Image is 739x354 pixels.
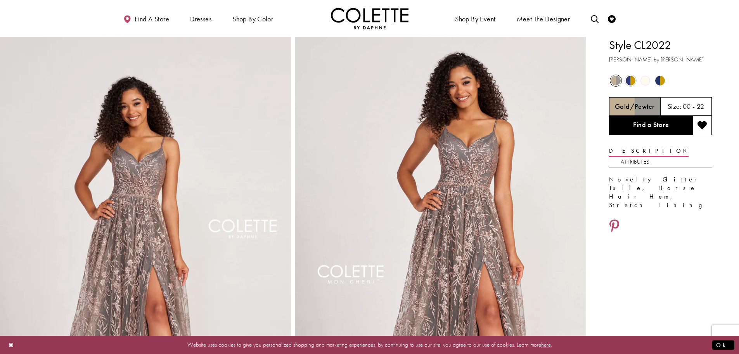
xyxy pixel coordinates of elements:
span: Dresses [188,8,213,29]
p: Website uses cookies to give you personalized shopping and marketing experiences. By continuing t... [56,340,683,350]
h5: 00 - 22 [683,103,704,110]
span: Shop by color [232,15,273,23]
a: Find a store [121,8,171,29]
button: Submit Dialog [712,340,734,350]
button: Add to wishlist [692,116,712,135]
div: Navy Blue/Gold [624,74,637,87]
span: Meet the designer [517,15,570,23]
span: Dresses [190,15,211,23]
div: Diamond White [639,74,652,87]
h3: [PERSON_NAME] by [PERSON_NAME] [609,55,712,64]
a: Meet the designer [515,8,572,29]
a: Toggle search [589,8,601,29]
span: Size: [668,102,682,111]
a: Visit Home Page [331,8,408,29]
button: Close Dialog [5,338,18,352]
h5: Chosen color [615,103,654,110]
div: Gold/Pewter [609,74,623,87]
a: here [541,341,551,349]
a: Attributes [621,156,649,167]
a: Check Wishlist [606,8,618,29]
h1: Style CL2022 [609,37,712,53]
span: Shop By Event [455,15,495,23]
div: Product color controls state depends on size chosen [609,73,712,88]
a: Find a Store [609,116,692,135]
div: Novelty Glitter Tulle, Horse Hair Hem, Stretch Lining [609,175,712,209]
a: Share using Pinterest - Opens in new tab [609,219,620,234]
span: Find a store [135,15,169,23]
span: Shop by color [230,8,275,29]
a: Description [609,145,689,157]
div: Navy/Gold [653,74,667,87]
img: Colette by Daphne [331,8,408,29]
span: Shop By Event [453,8,497,29]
